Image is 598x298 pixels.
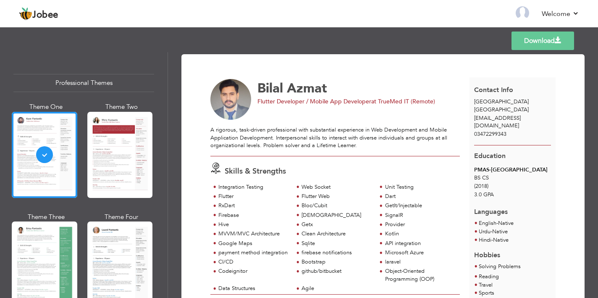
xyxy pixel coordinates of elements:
[479,236,491,244] span: Hindi
[19,7,58,21] a: Jobee
[474,151,506,161] span: Education
[474,191,494,198] span: 3.0 GPA
[13,213,79,222] div: Theme Three
[89,103,155,111] div: Theme Two
[371,98,435,105] span: at TrueMed IT (Remote)
[542,9,579,19] a: Welcome
[474,251,500,260] span: Hobbies
[474,130,506,138] span: 03472299343
[479,263,521,270] span: Solving Problems
[479,273,499,280] span: Reading
[385,240,455,248] div: API integration
[13,74,154,92] div: Professional Themes
[474,174,489,182] span: BS CS
[302,230,372,238] div: Clean Architecture
[479,219,514,228] li: Native
[218,230,289,238] div: MVVM/MVC Architecture
[218,240,289,248] div: Google Maps
[479,281,493,289] span: Travel
[89,213,155,222] div: Theme Four
[302,258,372,266] div: Bootstrap
[302,183,372,191] div: Web Socket
[302,240,372,248] div: Sqlite
[218,183,289,191] div: Integration Testing
[210,79,252,120] img: No image
[385,267,455,283] div: Object-Oriented Programming (OOP)
[218,193,289,200] div: Flutter
[385,249,455,257] div: Microsoft Azure
[385,221,455,229] div: Provider
[218,258,289,266] div: CI/CD
[302,211,372,219] div: [DEMOGRAPHIC_DATA]
[302,202,372,210] div: Bloc/Cubit
[302,249,372,257] div: firebase notifications
[218,221,289,229] div: Hive
[479,236,509,245] li: Native
[479,289,494,297] span: Sports
[491,236,493,244] span: -
[479,228,490,235] span: Urdu
[516,6,529,20] img: Profile Img
[13,103,79,111] div: Theme One
[385,211,455,219] div: SignalR
[479,228,509,236] li: Native
[385,193,455,200] div: Dart
[210,126,460,150] div: A rigorous, task-driven professional with substantial experience in Web Development and Mobile Ap...
[225,166,286,177] span: Skills & Strengths
[257,98,371,105] span: Flutter Developer / Mobile App Developer
[474,85,513,95] span: Contact Info
[474,106,529,113] span: [GEOGRAPHIC_DATA]
[218,249,289,257] div: payment method integration
[385,183,455,191] div: Unit Testing
[479,219,496,227] span: English
[302,221,372,229] div: Getx
[218,267,289,275] div: Codeignitor
[302,267,372,275] div: github/bitbucket
[474,114,521,130] span: [EMAIL_ADDRESS][DOMAIN_NAME]
[257,79,283,97] span: Bilal
[218,285,289,293] div: Data Structures
[218,202,289,210] div: RxDart
[511,32,574,50] a: Download
[474,166,551,174] div: PMAS-[GEOGRAPHIC_DATA]
[218,211,289,219] div: Firebase
[490,228,492,235] span: -
[474,98,529,105] span: [GEOGRAPHIC_DATA]
[19,7,32,21] img: jobee.io
[32,11,58,20] span: Jobee
[385,230,455,238] div: Kotlin
[474,182,488,190] span: (2018)
[496,219,498,227] span: -
[385,202,455,210] div: GetIt/Injectable
[302,285,372,293] div: Agile
[385,258,455,266] div: laravel
[474,201,508,217] span: Languages
[287,79,327,97] span: Azmat
[302,193,372,200] div: Flutter Web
